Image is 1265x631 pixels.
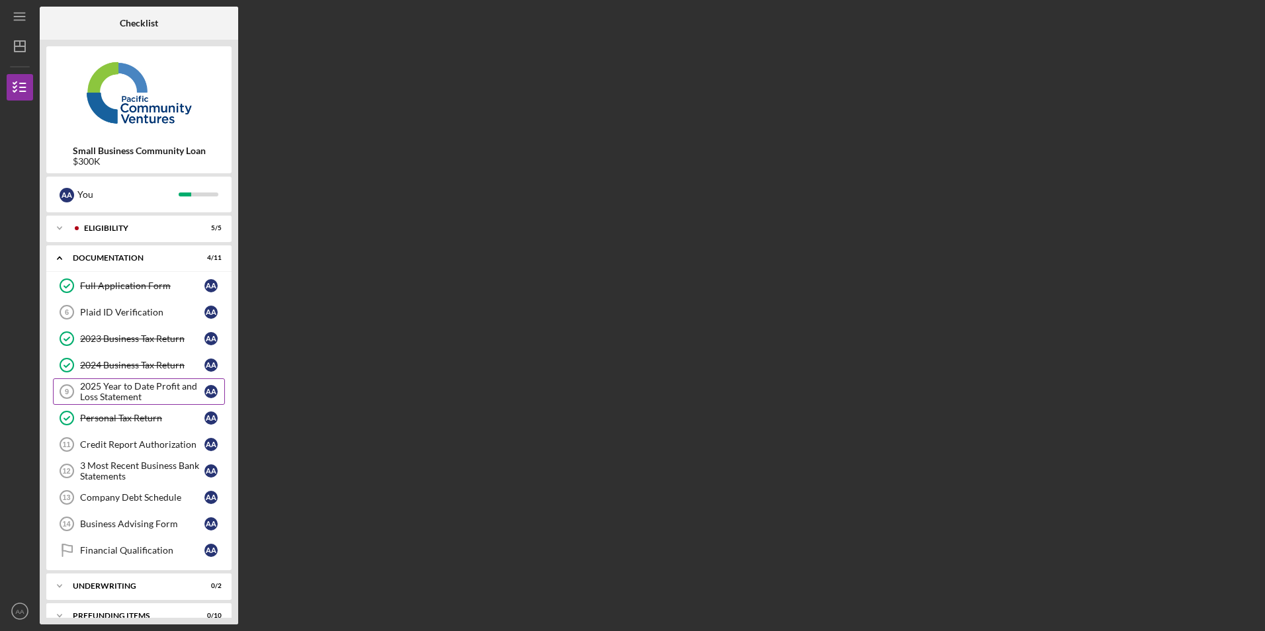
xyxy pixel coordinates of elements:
tspan: 14 [62,520,71,528]
a: 2023 Business Tax ReturnAA [53,325,225,352]
div: Financial Qualification [80,545,204,556]
div: A A [204,385,218,398]
div: 5 / 5 [198,224,222,232]
div: 4 / 11 [198,254,222,262]
div: A A [204,544,218,557]
b: Checklist [120,18,158,28]
a: 13Company Debt ScheduleAA [53,484,225,511]
div: A A [204,411,218,425]
text: AA [16,608,24,615]
div: Underwriting [73,582,189,590]
div: A A [204,358,218,372]
div: Credit Report Authorization [80,439,204,450]
div: Documentation [73,254,189,262]
a: Financial QualificationAA [53,537,225,564]
a: 6Plaid ID VerificationAA [53,299,225,325]
div: 2025 Year to Date Profit and Loss Statement [80,381,204,402]
a: 14Business Advising FormAA [53,511,225,537]
div: A A [204,332,218,345]
div: A A [204,517,218,530]
div: 0 / 2 [198,582,222,590]
div: Eligibility [84,224,189,232]
div: A A [204,464,218,478]
div: A A [60,188,74,202]
div: Company Debt Schedule [80,492,204,503]
div: 3 Most Recent Business Bank Statements [80,460,204,482]
a: 92025 Year to Date Profit and Loss StatementAA [53,378,225,405]
div: 2023 Business Tax Return [80,333,204,344]
div: 2024 Business Tax Return [80,360,204,370]
div: 0 / 10 [198,612,222,620]
tspan: 9 [65,388,69,396]
img: Product logo [46,53,232,132]
div: Business Advising Form [80,519,204,529]
div: $300K [73,156,206,167]
b: Small Business Community Loan [73,146,206,156]
div: Plaid ID Verification [80,307,204,317]
tspan: 6 [65,308,69,316]
div: Personal Tax Return [80,413,204,423]
tspan: 13 [62,493,70,501]
div: A A [204,306,218,319]
a: Full Application FormAA [53,273,225,299]
div: A A [204,491,218,504]
tspan: 11 [62,441,70,448]
button: AA [7,598,33,624]
div: A A [204,438,218,451]
div: Full Application Form [80,280,204,291]
div: Prefunding Items [73,612,189,620]
a: 2024 Business Tax ReturnAA [53,352,225,378]
a: 11Credit Report AuthorizationAA [53,431,225,458]
a: Personal Tax ReturnAA [53,405,225,431]
div: A A [204,279,218,292]
a: 123 Most Recent Business Bank StatementsAA [53,458,225,484]
tspan: 12 [62,467,70,475]
div: You [77,183,179,206]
